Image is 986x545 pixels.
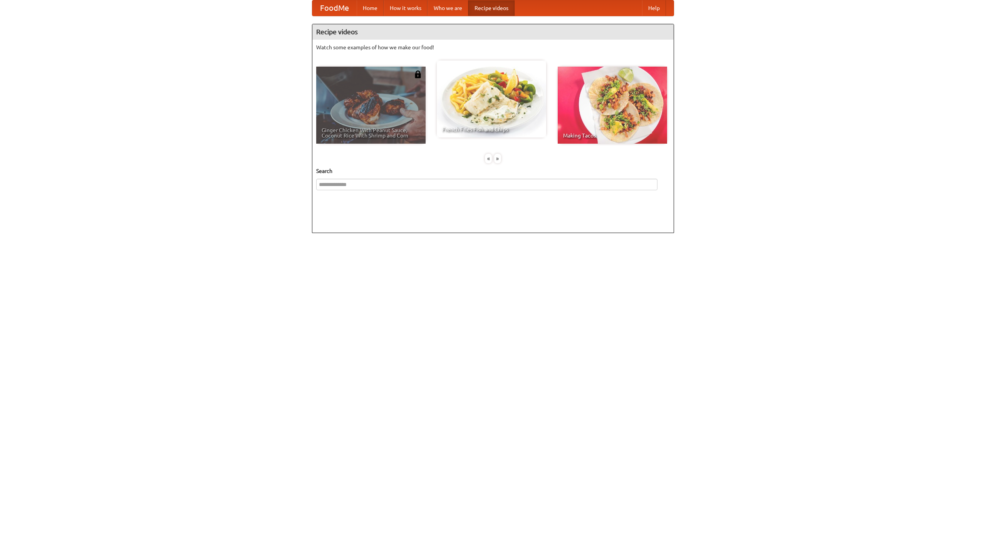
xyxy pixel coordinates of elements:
a: Making Tacos [558,67,667,144]
a: How it works [384,0,428,16]
span: Making Tacos [563,133,662,138]
div: « [485,154,492,163]
div: » [494,154,501,163]
span: French Fries Fish and Chips [442,127,541,132]
a: Help [642,0,666,16]
h4: Recipe videos [312,24,674,40]
a: Home [357,0,384,16]
a: Who we are [428,0,468,16]
img: 483408.png [414,70,422,78]
a: Recipe videos [468,0,515,16]
a: FoodMe [312,0,357,16]
h5: Search [316,167,670,175]
a: French Fries Fish and Chips [437,60,546,138]
p: Watch some examples of how we make our food! [316,44,670,51]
